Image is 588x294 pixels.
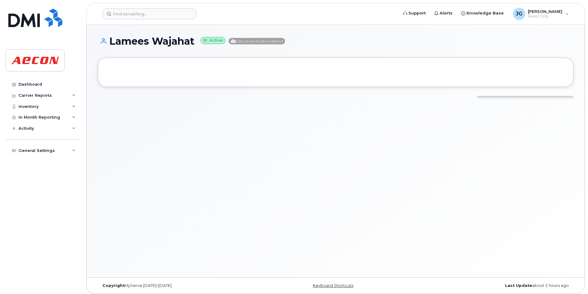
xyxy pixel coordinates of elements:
[98,36,574,47] h1: Lamees Wajahat
[313,283,353,288] a: Keyboard Shortcuts
[98,283,256,288] div: MyServe [DATE]–[DATE]
[102,283,125,288] strong: Copyright
[201,37,226,44] small: Active
[229,38,285,44] span: Directory Push Enabled
[505,283,532,288] strong: Last Update
[415,283,574,288] div: about 2 hours ago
